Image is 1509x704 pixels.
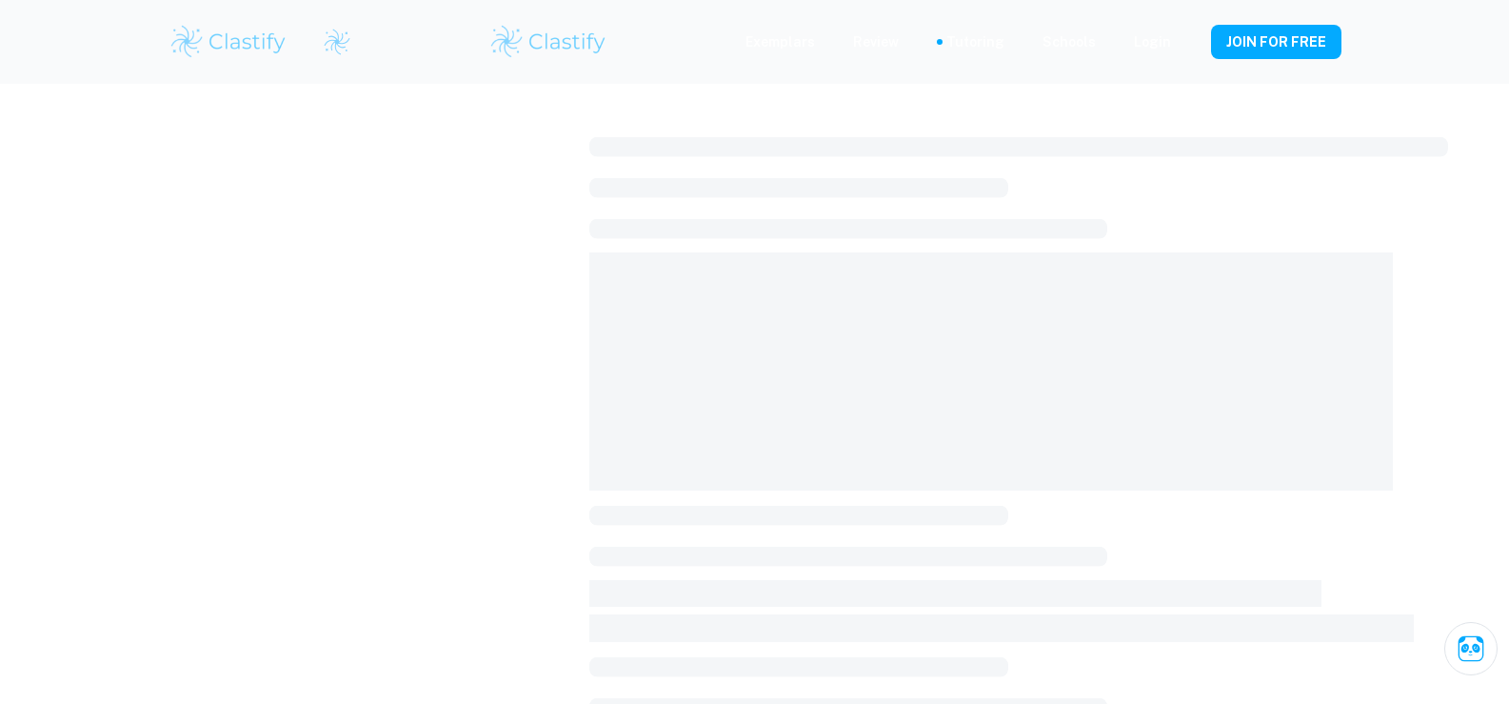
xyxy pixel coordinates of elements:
[745,31,815,52] p: Exemplars
[1211,25,1341,59] button: JOIN FOR FREE
[169,23,289,61] img: Clastify logo
[946,31,1004,52] a: Tutoring
[1134,31,1171,52] a: Login
[323,28,351,56] img: Clastify logo
[488,23,609,61] img: Clastify logo
[311,28,351,56] a: Clastify logo
[1186,37,1196,47] button: Help and Feedback
[853,31,899,52] p: Review
[1042,31,1096,52] a: Schools
[1444,622,1498,675] button: Ask Clai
